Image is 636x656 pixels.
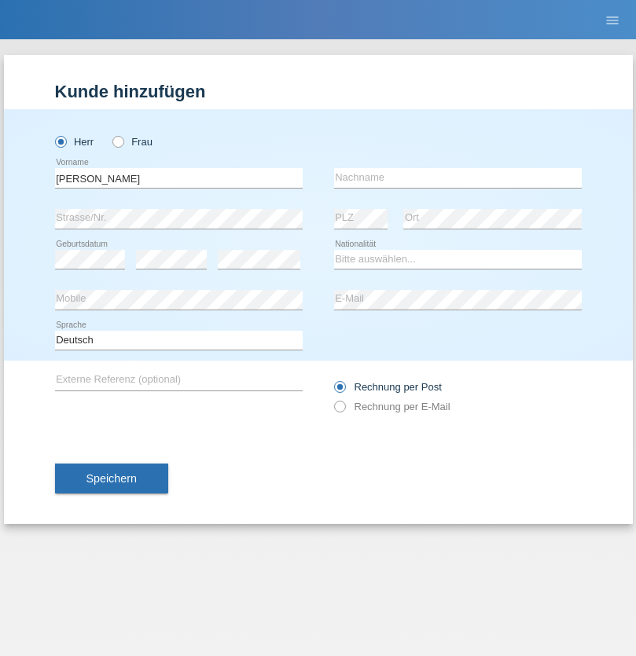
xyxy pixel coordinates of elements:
[86,472,137,485] span: Speichern
[605,13,620,28] i: menu
[55,82,582,101] h1: Kunde hinzufügen
[334,381,344,401] input: Rechnung per Post
[334,401,450,412] label: Rechnung per E-Mail
[597,15,628,24] a: menu
[55,136,65,146] input: Herr
[334,401,344,420] input: Rechnung per E-Mail
[55,464,168,493] button: Speichern
[334,381,442,393] label: Rechnung per Post
[112,136,123,146] input: Frau
[112,136,153,148] label: Frau
[55,136,94,148] label: Herr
